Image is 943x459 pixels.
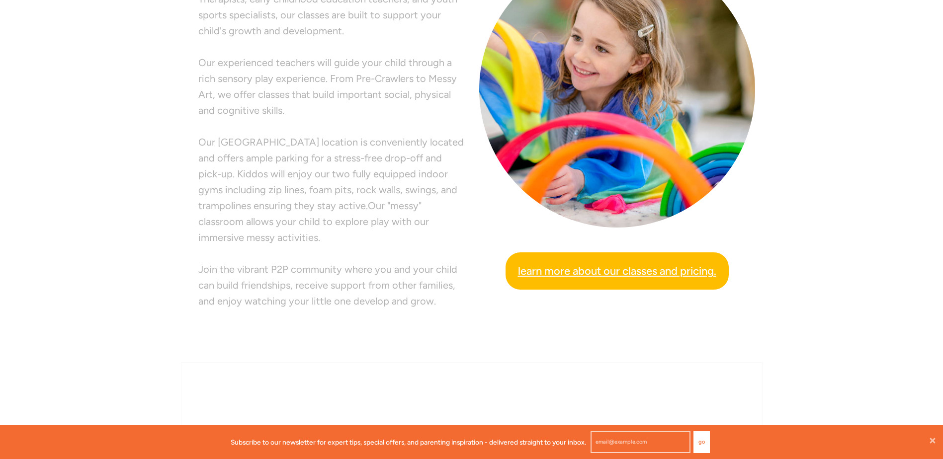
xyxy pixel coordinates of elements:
[198,55,464,118] p: Our experienced teachers will guide your child through a rich sensory play experience. From Pre-C...
[591,431,690,453] input: email@example.com
[198,263,457,307] span: Join the vibrant P2P community where you and your child can build friendships, receive support fr...
[518,262,716,280] span: Learn more about our classes and pricing.
[231,437,586,448] p: Subscribe to our newsletter for expert tips, special offers, and parenting inspiration - delivere...
[198,134,464,245] p: Our [GEOGRAPHIC_DATA] location is conveniently located and offers ample parking for a stress-free...
[693,431,710,453] button: Go
[506,252,729,290] a: Learn more about our classes and pricing.
[198,200,429,243] span: Our "messy" classroom allows your child to explore play with our immersive messy activities.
